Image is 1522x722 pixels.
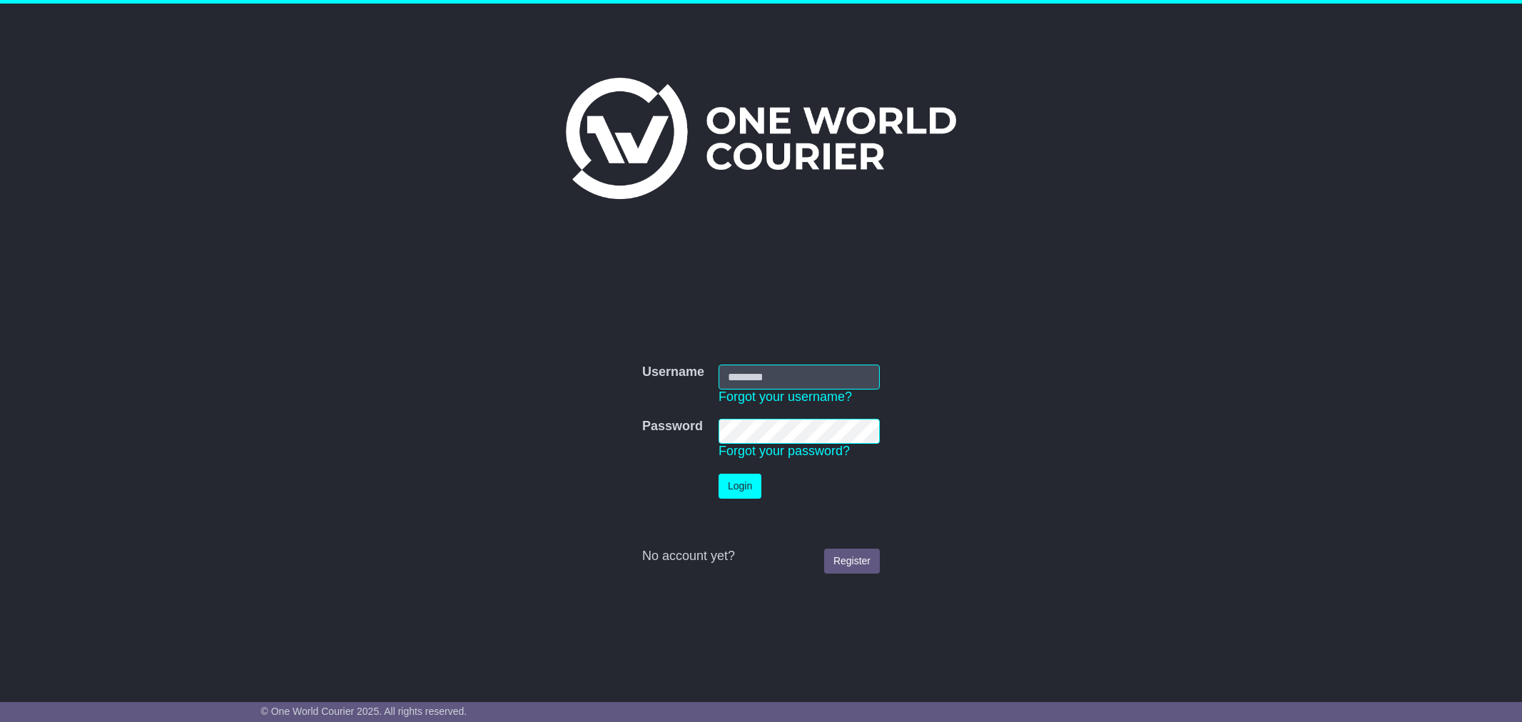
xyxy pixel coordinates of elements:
[719,444,850,458] a: Forgot your password?
[566,78,955,199] img: One World
[261,706,467,717] span: © One World Courier 2025. All rights reserved.
[642,365,704,380] label: Username
[719,390,852,404] a: Forgot your username?
[642,419,703,434] label: Password
[642,549,880,564] div: No account yet?
[824,549,880,574] a: Register
[719,474,761,499] button: Login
